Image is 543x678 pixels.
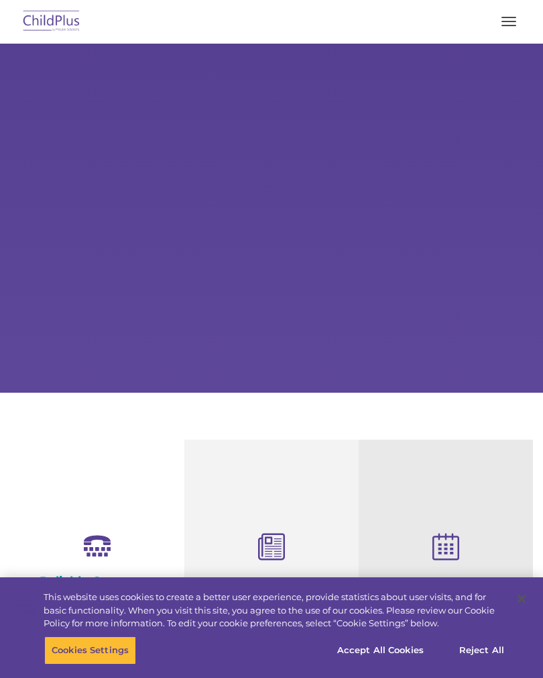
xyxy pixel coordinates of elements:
h4: Child Development Assessments in ChildPlus [194,576,349,620]
h4: Reliable Customer Support [20,574,174,603]
button: Close [507,584,536,614]
h4: Free Regional Meetings [369,576,523,591]
button: Cookies Settings [44,636,136,665]
div: This website uses cookies to create a better user experience, provide statistics about user visit... [44,591,505,630]
button: Reject All [440,636,524,665]
img: ChildPlus by Procare Solutions [20,6,83,38]
button: Accept All Cookies [330,636,431,665]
